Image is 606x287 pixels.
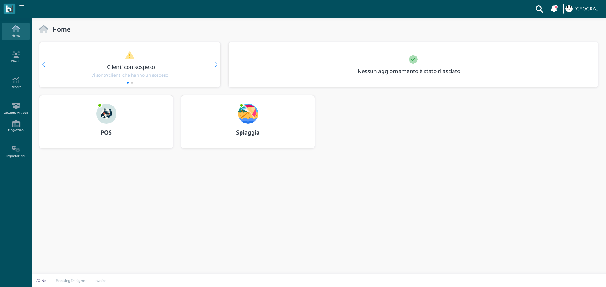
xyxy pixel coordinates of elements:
[238,104,258,124] img: ...
[39,42,220,87] div: 1 / 2
[2,100,29,117] a: Gestione Articoli
[565,5,572,12] img: ...
[48,26,70,32] h2: Home
[53,64,209,70] h3: Clienti con sospeso
[101,129,112,136] b: POS
[51,51,208,78] a: Clienti con sospeso Vi sono7clienti che hanno un sospeso
[2,74,29,92] a: Report
[229,42,598,87] div: 1 / 1
[215,62,217,67] div: Next slide
[236,129,260,136] b: Spiaggia
[2,23,29,40] a: Home
[39,95,173,156] a: ... POS
[561,267,601,282] iframe: Help widget launcher
[181,95,315,156] a: ... Spiaggia
[2,49,29,66] a: Clienti
[2,118,29,135] a: Magazzino
[354,68,475,74] h3: Nessun aggiornamento è stato rilasciato
[42,62,45,67] div: Previous slide
[96,104,116,124] img: ...
[574,6,602,12] h4: [GEOGRAPHIC_DATA]
[91,72,168,78] span: Vi sono clienti che hanno un sospeso
[2,143,29,160] a: Impostazioni
[6,5,13,13] img: logo
[564,1,602,16] a: ... [GEOGRAPHIC_DATA]
[106,73,109,77] b: 7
